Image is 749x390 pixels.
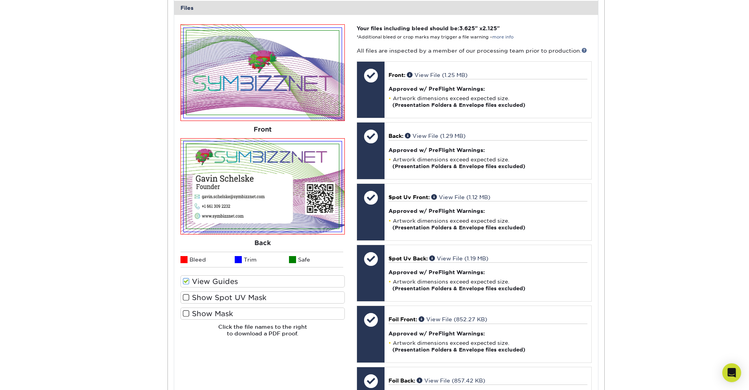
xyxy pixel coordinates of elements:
[388,278,587,292] li: Artwork dimensions exceed expected size.
[235,252,289,267] li: Trim
[388,156,587,170] li: Artwork dimensions exceed expected size.
[388,269,587,275] h4: Approved w/ PreFlight Warnings:
[289,252,343,267] li: Safe
[357,35,513,40] small: *Additional bleed or crop marks may trigger a file warning –
[2,366,67,387] iframe: Google Customer Reviews
[392,225,525,231] strong: (Presentation Folders & Envelope files excluded)
[392,163,525,169] strong: (Presentation Folders & Envelope files excluded)
[180,291,345,304] label: Show Spot UV Mask
[388,72,405,78] span: Front:
[180,308,345,320] label: Show Mask
[180,324,345,343] h6: Click the file names to the right to download a PDF proof.
[388,133,403,139] span: Back:
[417,377,485,384] a: View File (857.42 KB)
[392,286,525,291] strong: (Presentation Folders & Envelope files excluded)
[392,347,525,353] strong: (Presentation Folders & Envelope files excluded)
[388,377,415,384] span: Foil Back:
[388,255,428,262] span: Spot Uv Back:
[357,25,500,31] strong: Your files including bleed should be: " x "
[388,218,587,231] li: Artwork dimensions exceed expected size.
[357,47,591,55] p: All files are inspected by a member of our processing team prior to production.
[482,25,497,31] span: 2.125
[388,95,587,108] li: Artwork dimensions exceed expected size.
[722,363,741,382] div: Open Intercom Messenger
[180,121,345,138] div: Front
[392,102,525,108] strong: (Presentation Folders & Envelope files excluded)
[388,194,430,200] span: Spot Uv Front:
[180,252,235,267] li: Bleed
[407,72,467,78] a: View File (1.25 MB)
[180,275,345,287] label: View Guides
[405,133,466,139] a: View File (1.29 MB)
[388,86,587,92] h4: Approved w/ PreFlight Warnings:
[180,234,345,252] div: Back
[429,255,488,262] a: View File (1.19 MB)
[431,194,490,200] a: View File (1.12 MB)
[388,330,587,337] h4: Approved w/ PreFlight Warnings:
[388,147,587,153] h4: Approved w/ PreFlight Warnings:
[419,316,487,322] a: View File (852.27 KB)
[492,35,513,40] a: more info
[459,25,475,31] span: 3.625
[174,1,598,15] div: Files
[388,208,587,214] h4: Approved w/ PreFlight Warnings:
[388,316,417,322] span: Foil Front:
[388,340,587,353] li: Artwork dimensions exceed expected size.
